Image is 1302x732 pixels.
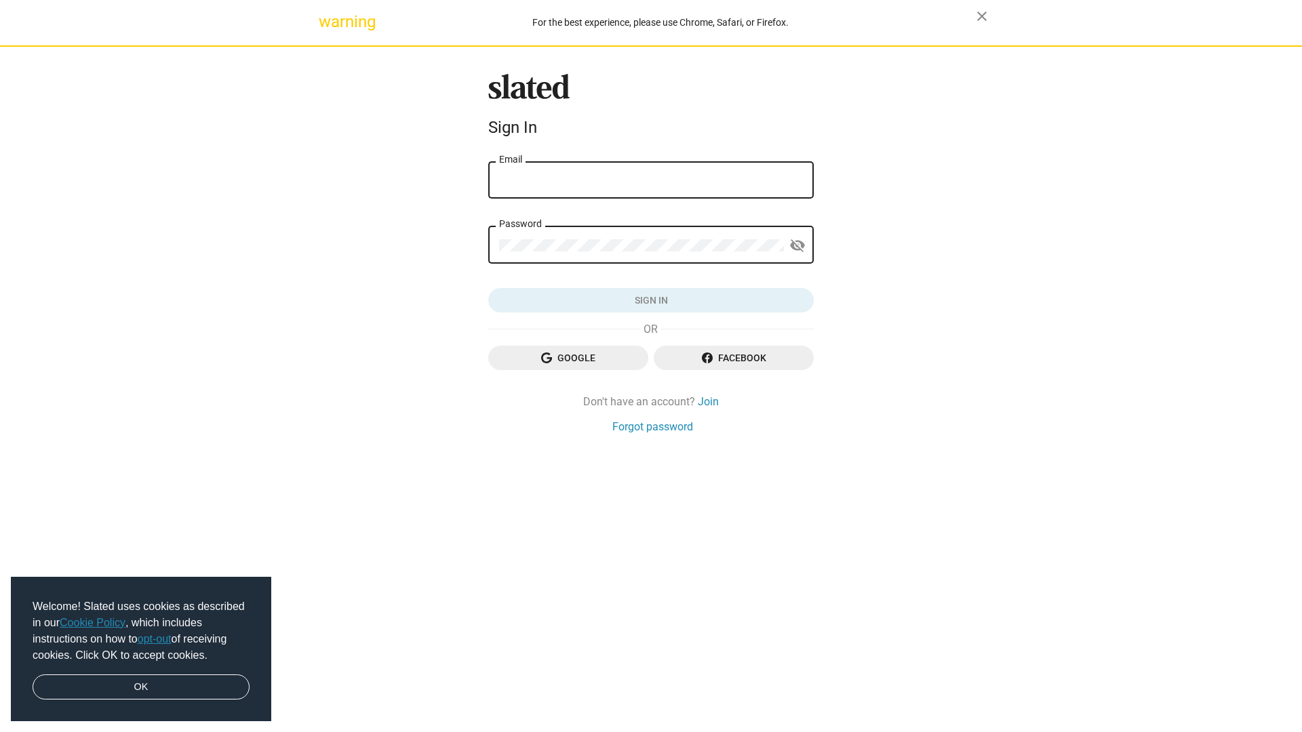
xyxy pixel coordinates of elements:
span: Google [499,346,637,370]
a: Join [698,394,719,409]
button: Show password [784,232,811,260]
mat-icon: warning [319,14,335,30]
sl-branding: Sign In [488,74,814,143]
div: cookieconsent [11,577,271,722]
mat-icon: close [974,8,990,24]
a: dismiss cookie message [33,674,250,700]
button: Google [488,346,648,370]
a: Forgot password [612,420,693,434]
a: Cookie Policy [60,617,125,628]
span: Facebook [665,346,803,370]
div: Sign In [488,118,814,137]
div: For the best experience, please use Chrome, Safari, or Firefox. [344,14,976,32]
div: Don't have an account? [488,394,814,409]
mat-icon: visibility_off [789,235,806,256]
a: opt-out [138,633,172,645]
button: Facebook [654,346,814,370]
span: Welcome! Slated uses cookies as described in our , which includes instructions on how to of recei... [33,598,250,664]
